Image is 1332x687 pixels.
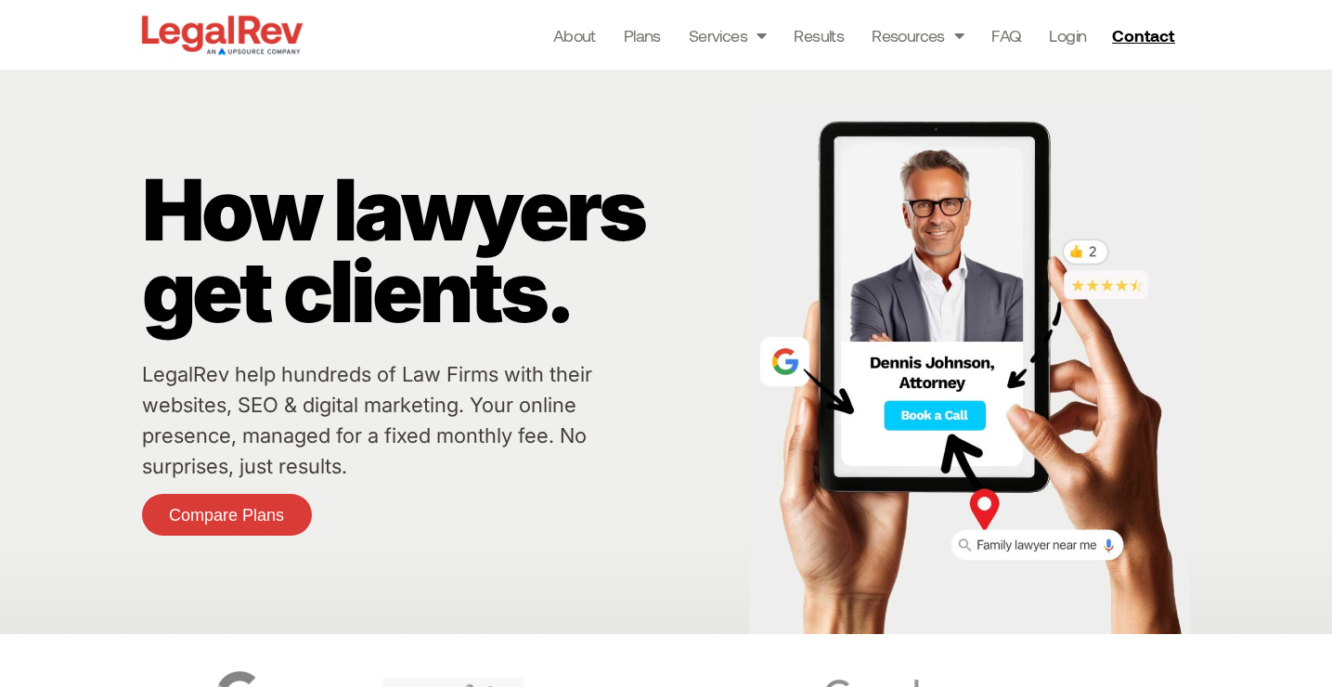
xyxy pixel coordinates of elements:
a: LegalRev help hundreds of Law Firms with their websites, SEO & digital marketing. Your online pre... [142,362,592,478]
span: Contact [1112,27,1174,44]
a: Services [689,22,767,48]
a: Compare Plans [142,494,312,536]
span: Compare Plans [169,507,284,524]
a: Login [1049,22,1086,48]
a: Resources [872,22,963,48]
nav: Menu [553,22,1087,48]
a: Results [794,22,844,48]
a: Plans [624,22,661,48]
a: About [553,22,596,48]
p: How lawyers get clients. [142,169,740,332]
a: FAQ [991,22,1021,48]
a: Contact [1105,20,1186,50]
